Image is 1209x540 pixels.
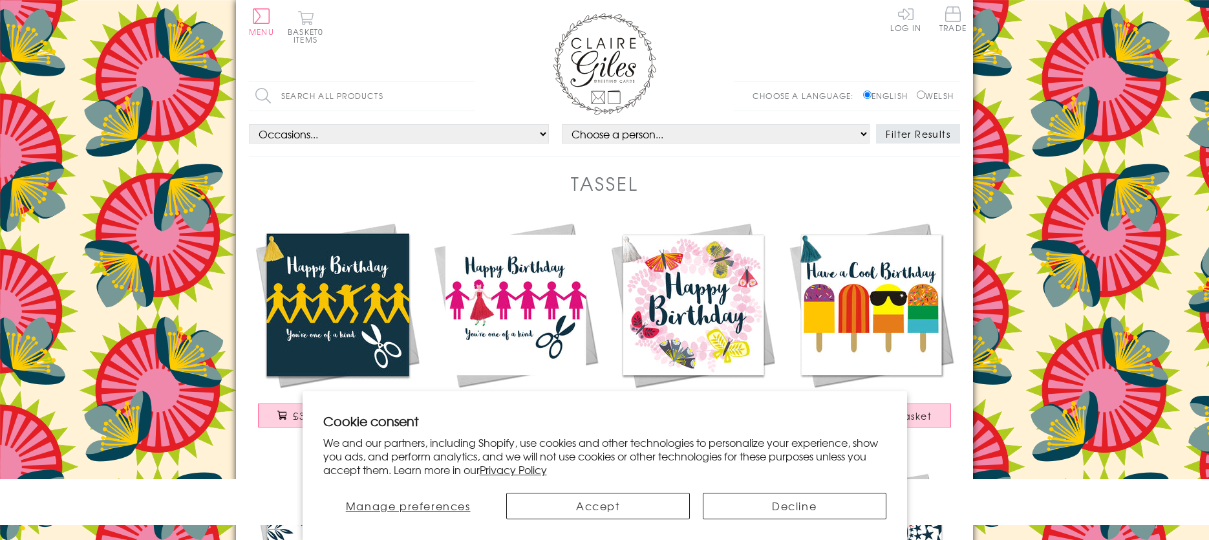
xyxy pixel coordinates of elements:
[571,170,639,197] h1: Tassel
[323,436,886,476] p: We and our partners, including Shopify, use cookies and other technologies to personalize your ex...
[323,412,886,430] h2: Cookie consent
[480,462,547,477] a: Privacy Policy
[604,216,782,440] a: Birthday Card, Butterfly Wreath, Embellished with a colourful tassel £3.75 Add to Basket
[553,13,656,115] img: Claire Giles Greetings Cards
[703,493,886,519] button: Decline
[939,6,967,34] a: Trade
[427,216,604,394] img: Birthday Card, Paperchain Girls, Embellished with a colourful tassel
[917,91,925,99] input: Welsh
[249,216,427,440] a: Birthday Card, Dab Man, One of a Kind, Embellished with a colourful tassel £3.75 Add to Basket
[462,81,475,111] input: Search
[604,216,782,394] img: Birthday Card, Butterfly Wreath, Embellished with a colourful tassel
[863,91,872,99] input: English
[249,26,274,38] span: Menu
[427,216,604,440] a: Birthday Card, Paperchain Girls, Embellished with a colourful tassel £3.75 Add to Basket
[288,10,323,43] button: Basket0 items
[293,409,398,422] span: £3.75 Add to Basket
[258,404,418,427] button: £3.75 Add to Basket
[323,493,493,519] button: Manage preferences
[782,216,960,440] a: Birthday Card, Ice Lollies, Cool Birthday, Embellished with a colourful tassel £3.75 Add to Basket
[890,6,921,32] a: Log In
[506,493,690,519] button: Accept
[917,90,954,102] label: Welsh
[863,90,914,102] label: English
[939,6,967,32] span: Trade
[876,124,960,144] button: Filter Results
[249,8,274,36] button: Menu
[753,90,861,102] p: Choose a language:
[782,216,960,394] img: Birthday Card, Ice Lollies, Cool Birthday, Embellished with a colourful tassel
[249,81,475,111] input: Search all products
[346,498,471,513] span: Manage preferences
[294,26,323,45] span: 0 items
[249,216,427,394] img: Birthday Card, Dab Man, One of a Kind, Embellished with a colourful tassel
